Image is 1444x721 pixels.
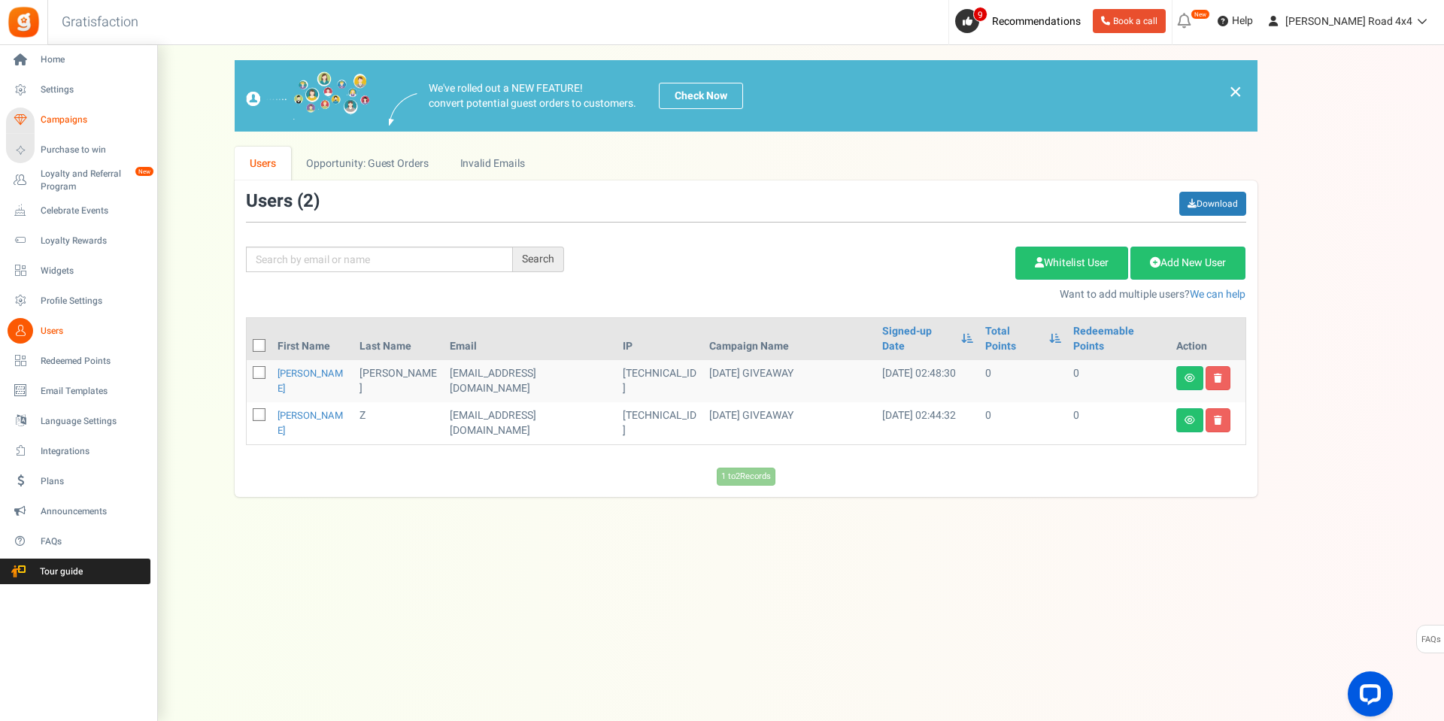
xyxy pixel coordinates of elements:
a: Add New User [1130,247,1245,280]
em: New [1191,9,1210,20]
td: 0 [979,360,1066,402]
a: Redeemable Points [1073,324,1164,354]
a: Email Templates [6,378,150,404]
td: 0 [1067,402,1170,444]
h3: Users ( ) [246,192,320,211]
em: New [135,166,154,177]
span: Help [1228,14,1253,29]
td: [PERSON_NAME] [353,360,443,402]
span: Loyalty and Referral Program [41,168,150,193]
span: FAQs [1421,626,1441,654]
a: Language Settings [6,408,150,434]
span: Language Settings [41,415,146,428]
img: images [246,71,370,120]
a: Signed-up Date [882,324,954,354]
th: Last Name [353,318,443,360]
i: View details [1185,374,1195,383]
span: Tour guide [7,565,112,578]
span: 2 [303,188,314,214]
a: FAQs [6,529,150,554]
a: Users [6,318,150,344]
i: Delete user [1214,374,1222,383]
a: Plans [6,468,150,494]
td: 0 [1067,360,1170,402]
a: [PERSON_NAME] [278,408,343,438]
a: Profile Settings [6,288,150,314]
a: Home [6,47,150,73]
span: FAQs [41,535,146,548]
img: Gratisfaction [7,5,41,39]
a: Check Now [659,83,743,109]
th: IP [617,318,703,360]
span: Profile Settings [41,295,146,307]
td: 0 [979,402,1066,444]
td: [TECHNICAL_ID] [617,402,703,444]
a: Help [1212,9,1259,33]
a: Users [235,147,292,180]
span: Campaigns [41,114,146,126]
span: Celebrate Events [41,204,146,217]
td: [DATE] GIVEAWAY [703,402,876,444]
span: 9 [973,7,987,22]
span: Users [41,325,146,338]
span: Purchase to win [41,144,146,156]
td: [TECHNICAL_ID] [617,360,703,402]
td: [EMAIL_ADDRESS][DOMAIN_NAME] [444,402,617,444]
a: Book a call [1093,9,1166,33]
td: [DATE] GIVEAWAY [703,360,876,402]
th: Campaign Name [703,318,876,360]
th: Action [1170,318,1245,360]
a: Loyalty Rewards [6,228,150,253]
span: Loyalty Rewards [41,235,146,247]
td: [DATE] 02:44:32 [876,402,980,444]
p: Want to add multiple users? [587,287,1246,302]
a: Total Points [985,324,1041,354]
a: Announcements [6,498,150,524]
a: × [1229,83,1242,101]
th: First Name [272,318,354,360]
th: Email [444,318,617,360]
span: Announcements [41,505,146,518]
p: We've rolled out a NEW FEATURE! convert potential guest orders to customers. [429,81,636,111]
a: Loyalty and Referral Program New [6,168,150,193]
span: Redeemed Points [41,355,146,368]
i: View details [1185,416,1195,425]
span: Settings [41,83,146,96]
h3: Gratisfaction [45,8,155,38]
div: Search [513,247,564,272]
a: Whitelist User [1015,247,1128,280]
a: 9 Recommendations [955,9,1087,33]
input: Search by email or name [246,247,513,272]
a: Download [1179,192,1246,216]
a: Widgets [6,258,150,283]
a: Redeemed Points [6,348,150,374]
a: Integrations [6,438,150,464]
span: Plans [41,475,146,488]
span: Email Templates [41,385,146,398]
img: images [389,93,417,126]
span: Home [41,53,146,66]
span: Integrations [41,445,146,458]
a: Purchase to win [6,138,150,163]
a: Campaigns [6,108,150,133]
span: [PERSON_NAME] Road 4x4 [1285,14,1412,29]
a: Opportunity: Guest Orders [291,147,444,180]
td: [DATE] 02:48:30 [876,360,980,402]
a: [PERSON_NAME] [278,366,343,395]
a: Invalid Emails [444,147,540,180]
a: Settings [6,77,150,103]
td: z [353,402,443,444]
a: Celebrate Events [6,198,150,223]
span: Widgets [41,265,146,277]
span: Recommendations [992,14,1081,29]
i: Delete user [1214,416,1222,425]
td: [EMAIL_ADDRESS][DOMAIN_NAME] [444,360,617,402]
a: We can help [1190,286,1245,302]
